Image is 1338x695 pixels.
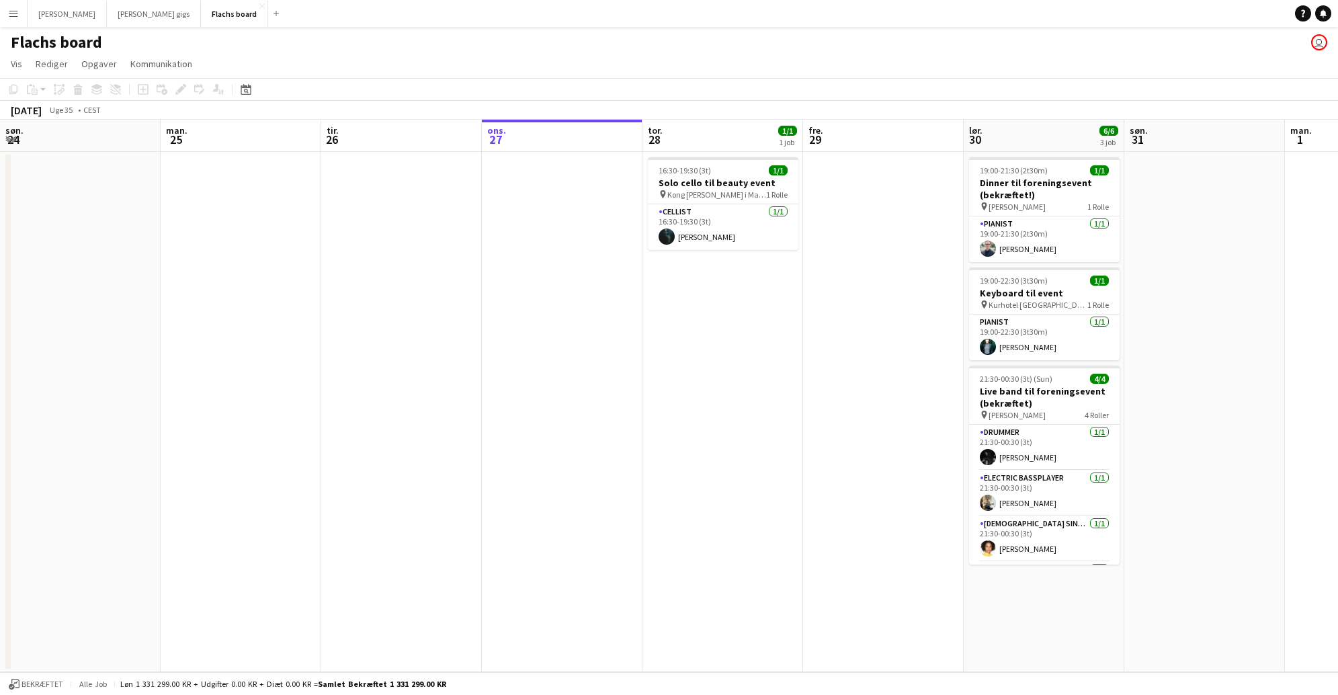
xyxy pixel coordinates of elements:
[1085,410,1109,420] span: 4 Roller
[1100,137,1118,147] div: 3 job
[3,132,24,147] span: 24
[164,132,187,147] span: 25
[485,132,506,147] span: 27
[1311,34,1327,50] app-user-avatar: Frederik Flach
[980,165,1048,175] span: 19:00-21:30 (2t30m)
[659,165,711,175] span: 16:30-19:30 (3t)
[969,516,1120,562] app-card-role: [DEMOGRAPHIC_DATA] Singer1/121:30-00:30 (3t)[PERSON_NAME]
[969,216,1120,262] app-card-role: Pianist1/119:00-21:30 (2t30m)[PERSON_NAME]
[766,190,788,200] span: 1 Rolle
[201,1,268,27] button: Flachs board
[1090,165,1109,175] span: 1/1
[83,105,101,115] div: CEST
[769,165,788,175] span: 1/1
[107,1,201,27] button: [PERSON_NAME] gigs
[778,126,797,136] span: 1/1
[969,366,1120,565] app-job-card: 21:30-00:30 (3t) (Sun)4/4Live band til foreningsevent (bekræftet) [PERSON_NAME]4 RollerDrummer1/1...
[967,132,982,147] span: 30
[648,157,798,250] app-job-card: 16:30-19:30 (3t)1/1Solo cello til beauty event Kong [PERSON_NAME] i Magasin på Kongens Nytorv1 Ro...
[1099,126,1118,136] span: 6/6
[28,1,107,27] button: [PERSON_NAME]
[325,132,339,147] span: 26
[166,124,187,136] span: man.
[125,55,198,73] a: Kommunikation
[989,410,1046,420] span: [PERSON_NAME]
[1128,132,1148,147] span: 31
[22,680,63,689] span: Bekræftet
[969,425,1120,471] app-card-role: Drummer1/121:30-00:30 (3t)[PERSON_NAME]
[487,124,506,136] span: ons.
[11,32,102,52] h1: Flachs board
[969,471,1120,516] app-card-role: Electric Bassplayer1/121:30-00:30 (3t)[PERSON_NAME]
[980,276,1048,286] span: 19:00-22:30 (3t30m)
[7,677,65,692] button: Bekræftet
[989,202,1046,212] span: [PERSON_NAME]
[806,132,823,147] span: 29
[646,132,663,147] span: 28
[11,104,42,117] div: [DATE]
[1090,374,1109,384] span: 4/4
[808,124,823,136] span: fre.
[648,204,798,250] app-card-role: Cellist1/116:30-19:30 (3t)[PERSON_NAME]
[81,58,117,70] span: Opgaver
[120,679,446,689] div: Løn 1 331 299.00 KR + Udgifter 0.00 KR + Diæt 0.00 KR =
[30,55,73,73] a: Rediger
[969,157,1120,262] app-job-card: 19:00-21:30 (2t30m)1/1Dinner til foreningsevent (bekræftet!) [PERSON_NAME]1 RollePianist1/119:00-...
[1087,202,1109,212] span: 1 Rolle
[969,124,982,136] span: lør.
[989,300,1087,310] span: Kurhotel [GEOGRAPHIC_DATA]
[36,58,68,70] span: Rediger
[667,190,766,200] span: Kong [PERSON_NAME] i Magasin på Kongens Nytorv
[969,385,1120,409] h3: Live band til foreningsevent (bekræftet)
[1290,124,1312,136] span: man.
[1090,276,1109,286] span: 1/1
[969,177,1120,201] h3: Dinner til foreningsevent (bekræftet!)
[11,58,22,70] span: Vis
[327,124,339,136] span: tir.
[969,268,1120,360] app-job-card: 19:00-22:30 (3t30m)1/1Keyboard til event Kurhotel [GEOGRAPHIC_DATA]1 RollePianist1/119:00-22:30 (...
[648,177,798,189] h3: Solo cello til beauty event
[969,562,1120,608] app-card-role: Guitarist1/1
[969,287,1120,299] h3: Keyboard til event
[779,137,796,147] div: 1 job
[5,55,28,73] a: Vis
[969,315,1120,360] app-card-role: Pianist1/119:00-22:30 (3t30m)[PERSON_NAME]
[77,679,109,689] span: Alle job
[1087,300,1109,310] span: 1 Rolle
[318,679,446,689] span: Samlet bekræftet 1 331 299.00 KR
[980,374,1052,384] span: 21:30-00:30 (3t) (Sun)
[1130,124,1148,136] span: søn.
[76,55,122,73] a: Opgaver
[1288,132,1312,147] span: 1
[5,124,24,136] span: søn.
[648,124,663,136] span: tor.
[44,105,78,115] span: Uge 35
[130,58,192,70] span: Kommunikation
